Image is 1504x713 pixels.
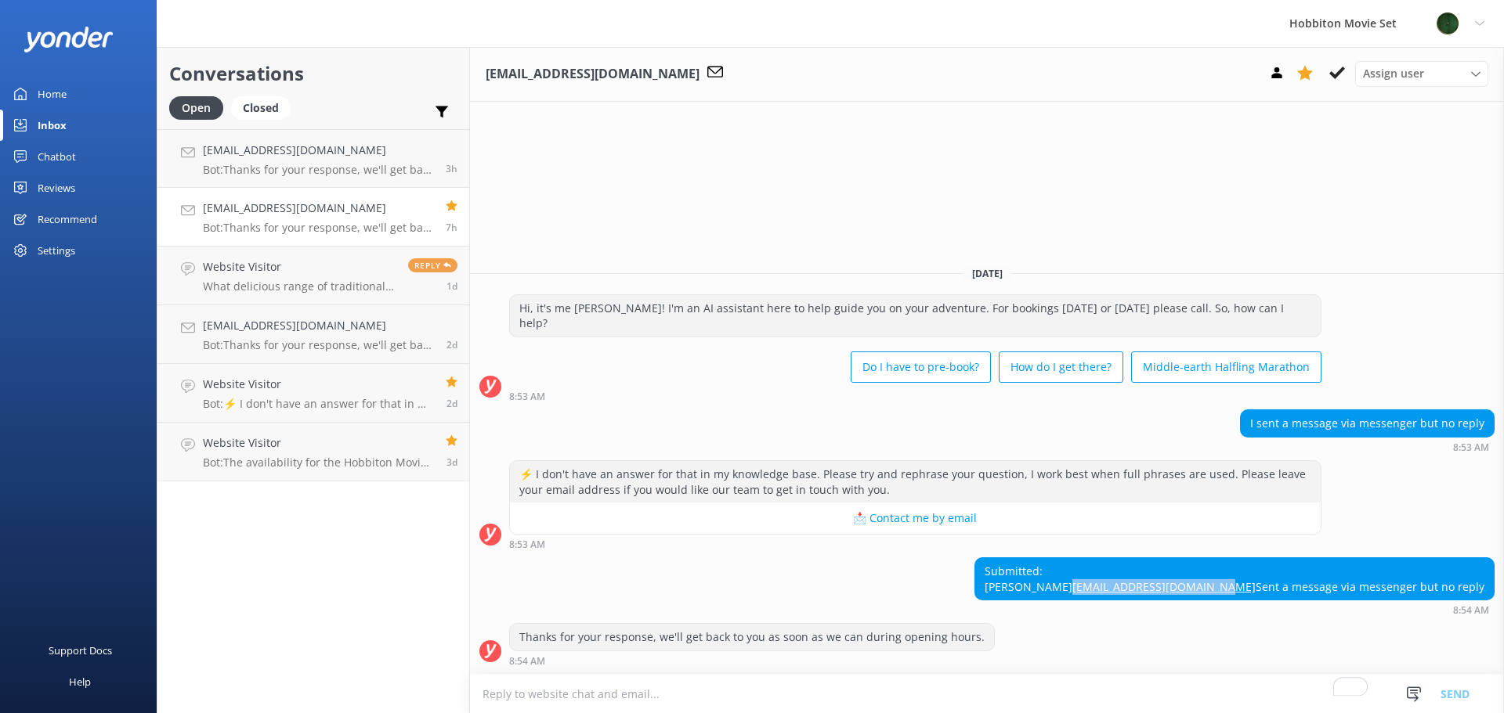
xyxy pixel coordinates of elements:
[509,392,545,402] strong: 8:53 AM
[1355,61,1488,86] div: Assign User
[1453,606,1489,615] strong: 8:54 AM
[203,397,434,411] p: Bot: ⚡ I don't have an answer for that in my knowledge base. Please try and rephrase your questio...
[1241,410,1494,437] div: I sent a message via messenger but no reply
[169,59,457,88] h2: Conversations
[509,391,1321,402] div: Aug 22 2025 08:53am (UTC +12:00) Pacific/Auckland
[446,338,457,351] span: Aug 20 2025 02:52pm (UTC +12:00) Pacific/Auckland
[231,96,291,120] div: Closed
[203,338,435,352] p: Bot: Thanks for your response, we'll get back to you as soon as we can during opening hours.
[38,110,67,141] div: Inbox
[509,538,1321,549] div: Aug 22 2025 08:53am (UTC +12:00) Pacific/Auckland
[169,96,223,120] div: Open
[446,456,457,469] span: Aug 19 2025 04:32am (UTC +12:00) Pacific/Auckland
[203,376,434,393] h4: Website Visitor
[851,351,991,383] button: Do I have to pre-book?
[203,456,434,470] p: Bot: The availability for the Hobbiton Movie Set Beer Festival in [DATE] will be released soon. Y...
[975,558,1494,600] div: Submitted: [PERSON_NAME] Sent a message via messenger but no reply
[1131,351,1321,383] button: Middle-earth Halfling Marathon
[157,364,469,423] a: Website VisitorBot:⚡ I don't have an answer for that in my knowledge base. Please try and rephras...
[203,142,434,159] h4: [EMAIL_ADDRESS][DOMAIN_NAME]
[157,188,469,247] a: [EMAIL_ADDRESS][DOMAIN_NAME]Bot:Thanks for your response, we'll get back to you as soon as we can...
[446,397,457,410] span: Aug 20 2025 12:26pm (UTC +12:00) Pacific/Auckland
[510,624,994,650] div: Thanks for your response, we'll get back to you as soon as we can during opening hours.
[963,267,1012,280] span: [DATE]
[203,258,396,275] h4: Website Visitor
[157,423,469,481] a: Website VisitorBot:The availability for the Hobbiton Movie Set Beer Festival in [DATE] will be re...
[38,78,67,110] div: Home
[446,221,457,234] span: Aug 22 2025 08:54am (UTC +12:00) Pacific/Auckland
[157,305,469,364] a: [EMAIL_ADDRESS][DOMAIN_NAME]Bot:Thanks for your response, we'll get back to you as soon as we can...
[446,279,457,293] span: Aug 21 2025 04:07am (UTC +12:00) Pacific/Auckland
[446,162,457,175] span: Aug 22 2025 12:37pm (UTC +12:00) Pacific/Auckland
[486,64,700,85] h3: [EMAIL_ADDRESS][DOMAIN_NAME]
[38,203,97,235] div: Recommend
[203,279,396,293] p: What delicious range of traditional fayre does The green dragon serve?
[1453,443,1489,452] strong: 8:53 AM
[38,172,75,203] div: Reviews
[169,99,231,116] a: Open
[509,655,995,666] div: Aug 22 2025 08:54am (UTC +12:00) Pacific/Auckland
[203,434,434,452] h4: Website Visitor
[1240,441,1495,452] div: Aug 22 2025 08:53am (UTC +12:00) Pacific/Auckland
[203,200,434,217] h4: [EMAIL_ADDRESS][DOMAIN_NAME]
[1072,579,1256,594] a: [EMAIL_ADDRESS][DOMAIN_NAME]
[470,675,1504,713] textarea: To enrich screen reader interactions, please activate Accessibility in Grammarly extension settings
[1363,65,1424,82] span: Assign user
[203,163,434,177] p: Bot: Thanks for your response, we'll get back to you as soon as we can during opening hours.
[38,141,76,172] div: Chatbot
[974,604,1495,615] div: Aug 22 2025 08:54am (UTC +12:00) Pacific/Auckland
[510,461,1321,502] div: ⚡ I don't have an answer for that in my knowledge base. Please try and rephrase your question, I ...
[231,99,298,116] a: Closed
[999,351,1123,383] button: How do I get there?
[203,221,434,235] p: Bot: Thanks for your response, we'll get back to you as soon as we can during opening hours.
[509,657,545,666] strong: 8:54 AM
[38,235,75,266] div: Settings
[510,502,1321,534] button: 📩 Contact me by email
[1436,12,1459,35] img: 34-1625720359.png
[157,129,469,188] a: [EMAIL_ADDRESS][DOMAIN_NAME]Bot:Thanks for your response, we'll get back to you as soon as we can...
[509,540,545,549] strong: 8:53 AM
[23,27,114,52] img: yonder-white-logo.png
[203,317,435,334] h4: [EMAIL_ADDRESS][DOMAIN_NAME]
[157,247,469,305] a: Website VisitorWhat delicious range of traditional fayre does The green dragon serve?Reply1d
[49,635,112,666] div: Support Docs
[510,295,1321,337] div: Hi, it's me [PERSON_NAME]! I'm an AI assistant here to help guide you on your adventure. For book...
[408,258,457,272] span: Reply
[69,666,91,697] div: Help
